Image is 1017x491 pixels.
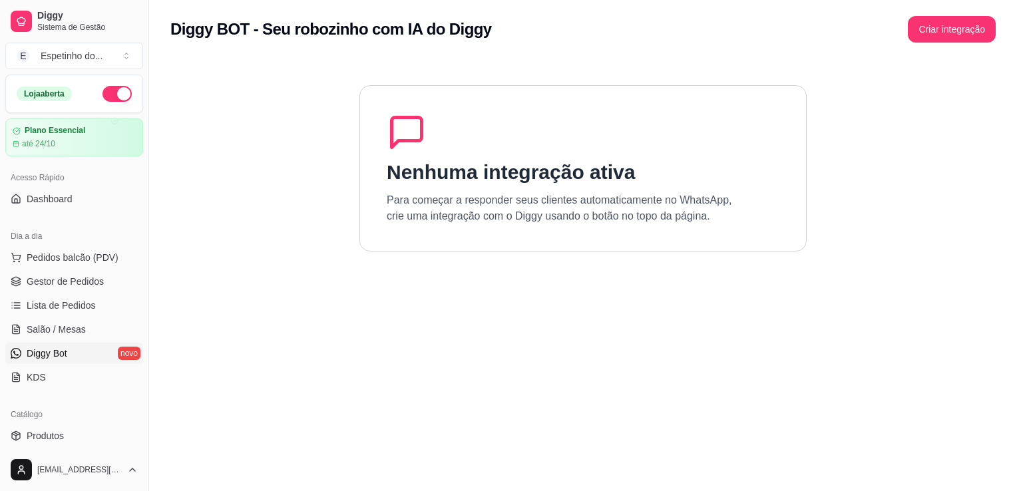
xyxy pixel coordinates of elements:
[5,343,143,364] a: Diggy Botnovo
[5,425,143,446] a: Produtos
[25,126,85,136] article: Plano Essencial
[5,43,143,69] button: Select a team
[27,371,46,384] span: KDS
[37,464,122,475] span: [EMAIL_ADDRESS][DOMAIN_NAME]
[27,275,104,288] span: Gestor de Pedidos
[27,429,64,442] span: Produtos
[5,5,143,37] a: DiggySistema de Gestão
[17,86,72,101] div: Loja aberta
[27,323,86,336] span: Salão / Mesas
[5,271,143,292] a: Gestor de Pedidos
[17,49,30,63] span: E
[37,10,138,22] span: Diggy
[5,319,143,340] a: Salão / Mesas
[5,118,143,156] a: Plano Essencialaté 24/10
[22,138,55,149] article: até 24/10
[5,367,143,388] a: KDS
[37,22,138,33] span: Sistema de Gestão
[387,160,635,184] h1: Nenhuma integração ativa
[41,49,102,63] div: Espetinho do ...
[27,347,67,360] span: Diggy Bot
[908,16,996,43] button: Criar integração
[5,454,143,486] button: [EMAIL_ADDRESS][DOMAIN_NAME]
[102,86,132,102] button: Alterar Status
[27,192,73,206] span: Dashboard
[170,19,492,40] h2: Diggy BOT - Seu robozinho com IA do Diggy
[5,226,143,247] div: Dia a dia
[5,247,143,268] button: Pedidos balcão (PDV)
[5,188,143,210] a: Dashboard
[27,251,118,264] span: Pedidos balcão (PDV)
[387,192,732,224] p: Para começar a responder seus clientes automaticamente no WhatsApp, crie uma integração com o Dig...
[5,167,143,188] div: Acesso Rápido
[5,295,143,316] a: Lista de Pedidos
[5,404,143,425] div: Catálogo
[27,299,96,312] span: Lista de Pedidos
